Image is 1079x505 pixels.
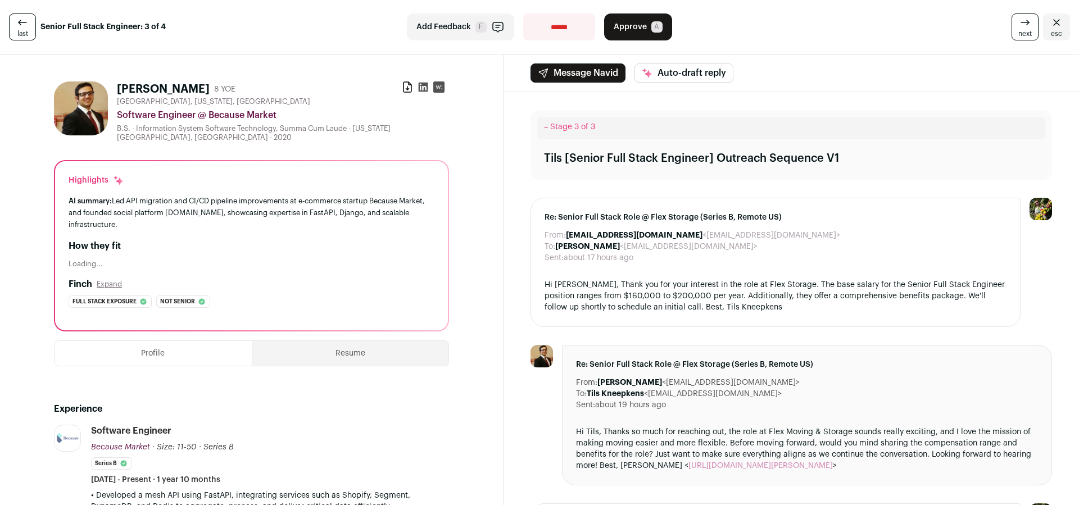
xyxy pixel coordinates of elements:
img: d64b5422287a1a22c3868569b3e1332eccf59d0af1489e92d8b3fd16444c40ad.jpg [55,429,80,448]
div: Hi [PERSON_NAME], Thank you for your interest in the role at Flex Storage. The base salary for th... [545,279,1007,313]
strong: Senior Full Stack Engineer: 3 of 4 [40,21,166,33]
span: Re: Senior Full Stack Role @ Flex Storage (Series B, Remote US) [545,212,1007,223]
dt: From: [576,377,597,388]
span: esc [1051,29,1062,38]
b: Tils Kneepkens [587,390,644,398]
span: [DATE] - Present · 1 year 10 months [91,474,220,485]
span: Not senior [160,296,195,307]
button: Add Feedback F [407,13,514,40]
img: 5f3e61f08c55023e4db6d22774cb3ba60e1b896d79e7dfed18e4a13ed4d9a326.jpg [54,81,108,135]
dt: From: [545,230,566,241]
a: [URL][DOMAIN_NAME][PERSON_NAME] [688,462,833,470]
span: – [544,123,548,131]
button: Approve A [604,13,672,40]
li: Series B [91,457,132,470]
dt: Sent: [545,252,564,263]
b: [PERSON_NAME] [597,379,662,386]
span: AI summary: [69,197,112,204]
h2: Finch [69,277,92,291]
span: · [199,442,201,453]
span: Add Feedback [416,21,471,33]
dt: Sent: [576,399,595,411]
span: last [17,29,28,38]
h2: Experience [54,402,449,416]
button: Auto-draft reply [634,63,733,83]
img: 5f3e61f08c55023e4db6d22774cb3ba60e1b896d79e7dfed18e4a13ed4d9a326.jpg [531,345,553,367]
a: next [1012,13,1039,40]
dd: <[EMAIL_ADDRESS][DOMAIN_NAME]> [555,241,758,252]
a: last [9,13,36,40]
span: [GEOGRAPHIC_DATA], [US_STATE], [GEOGRAPHIC_DATA] [117,97,310,106]
div: B.S. - Information System Software Technology, Summa Cum Laude - [US_STATE][GEOGRAPHIC_DATA], [GE... [117,124,449,142]
h2: How they fit [69,239,434,253]
span: Because Market [91,443,150,451]
div: Led API migration and CI/CD pipeline improvements at e-commerce startup Because Market, and found... [69,195,434,230]
span: Approve [614,21,647,33]
div: Software Engineer @ Because Market [117,108,449,122]
img: 6689865-medium_jpg [1030,198,1052,220]
span: Re: Senior Full Stack Role @ Flex Storage (Series B, Remote US) [576,359,1038,370]
button: Message Navid [531,63,625,83]
dd: <[EMAIL_ADDRESS][DOMAIN_NAME]> [587,388,782,399]
dt: To: [545,241,555,252]
dd: <[EMAIL_ADDRESS][DOMAIN_NAME]> [566,230,840,241]
dd: about 17 hours ago [564,252,633,263]
div: Hi Tils, Thanks so much for reaching out, the role at Flex Moving & Storage sounds really excitin... [576,426,1038,471]
b: [EMAIL_ADDRESS][DOMAIN_NAME] [566,231,702,239]
dd: <[EMAIL_ADDRESS][DOMAIN_NAME]> [597,377,800,388]
span: · Size: 11-50 [152,443,197,451]
div: 8 YOE [214,84,235,95]
b: [PERSON_NAME] [555,243,620,251]
span: A [651,21,663,33]
span: Series B [203,443,234,451]
div: Highlights [69,175,124,186]
span: F [475,21,487,33]
dd: about 19 hours ago [595,399,666,411]
div: Software Engineer [91,425,171,437]
span: Stage 3 of 3 [550,123,595,131]
span: next [1018,29,1032,38]
a: Close [1043,13,1070,40]
span: Full stack exposure [72,296,137,307]
div: Loading... [69,260,434,269]
div: Tils [Senior Full Stack Engineer] Outreach Sequence V1 [544,151,839,166]
button: Resume [252,341,449,366]
button: Expand [97,280,122,289]
h1: [PERSON_NAME] [117,81,210,97]
dt: To: [576,388,587,399]
button: Profile [55,341,252,366]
